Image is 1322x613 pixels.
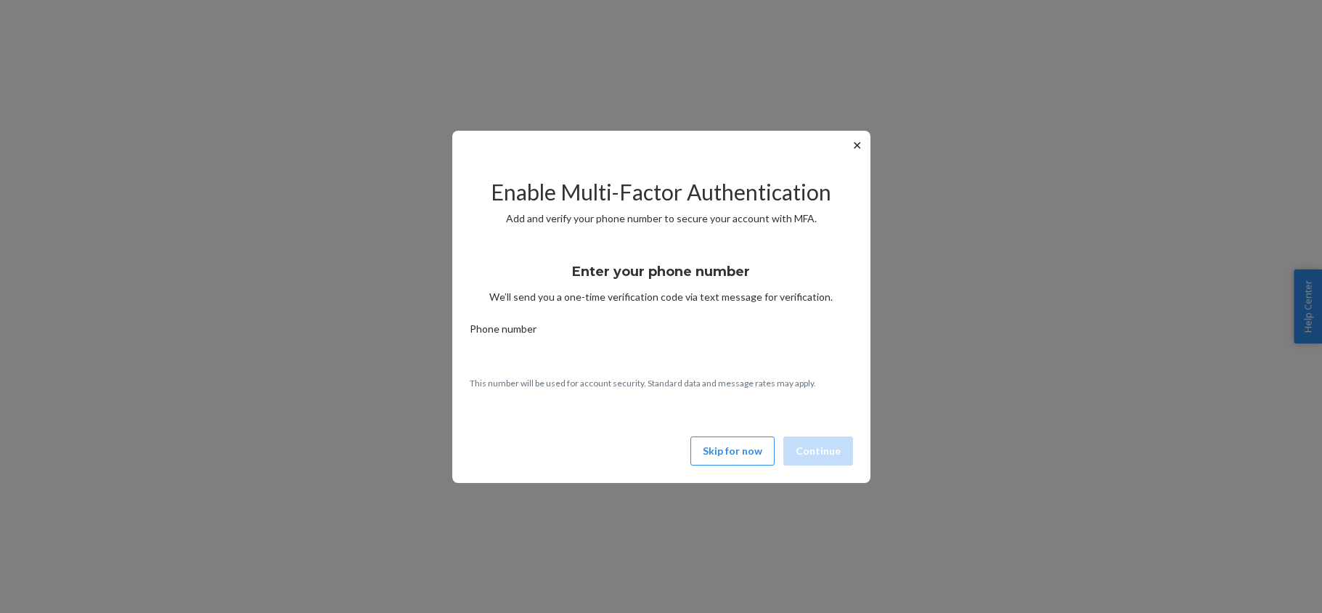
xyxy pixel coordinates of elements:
[690,437,775,466] button: Skip for now
[572,262,750,281] h3: Enter your phone number
[470,211,853,226] p: Add and verify your phone number to secure your account with MFA.
[783,437,853,466] button: Continue
[470,251,853,304] div: We’ll send you a one-time verification code via text message for verification.
[470,322,536,342] span: Phone number
[849,137,865,154] button: ✕
[470,180,853,204] h2: Enable Multi-Factor Authentication
[470,377,853,389] p: This number will be used for account security. Standard data and message rates may apply.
